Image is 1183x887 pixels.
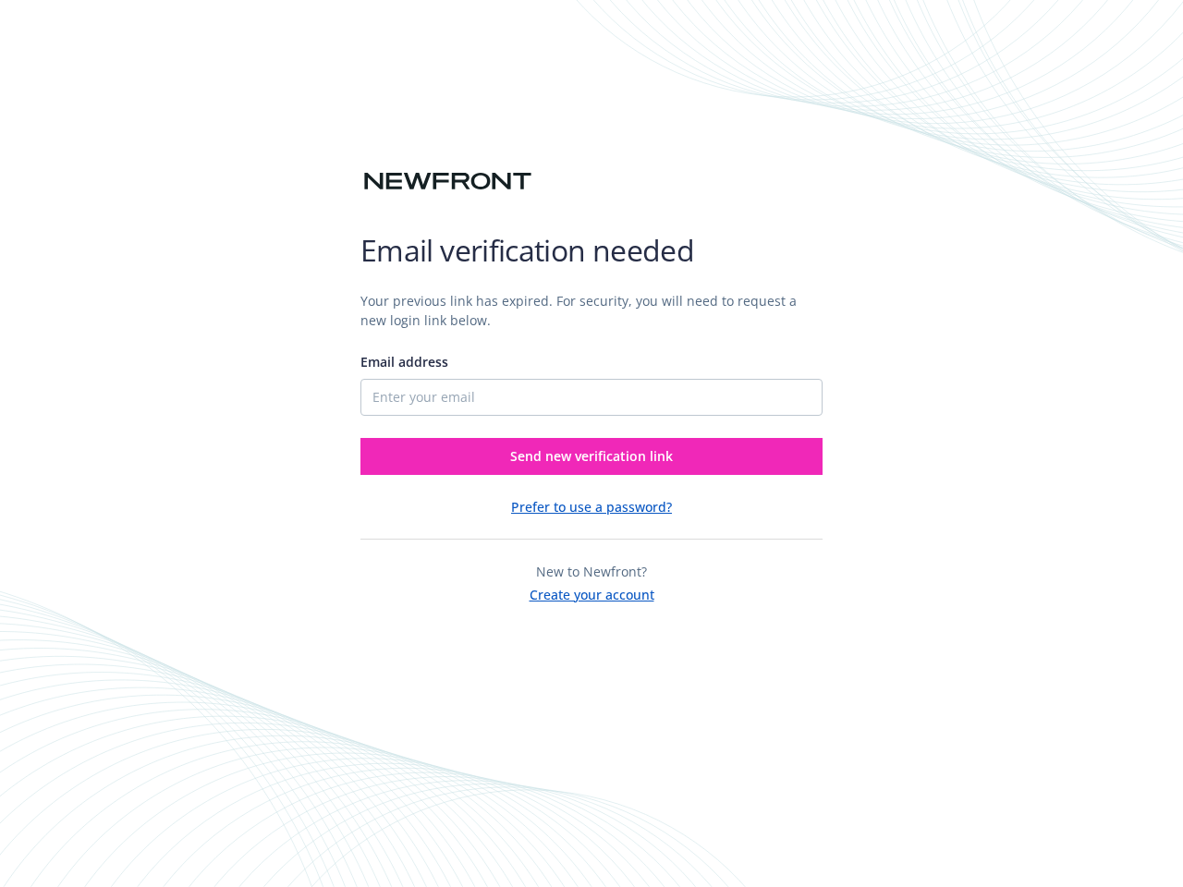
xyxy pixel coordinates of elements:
h1: Email verification needed [360,232,823,269]
button: Create your account [530,581,654,604]
span: Email address [360,353,448,371]
button: Prefer to use a password? [511,497,672,516]
p: Your previous link has expired. For security, you will need to request a new login link below. [360,291,823,330]
img: Newfront logo [360,165,535,198]
span: New to Newfront? [536,563,647,580]
span: Send new verification link [510,447,673,465]
input: Enter your email [360,379,823,416]
button: Send new verification link [360,438,823,475]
